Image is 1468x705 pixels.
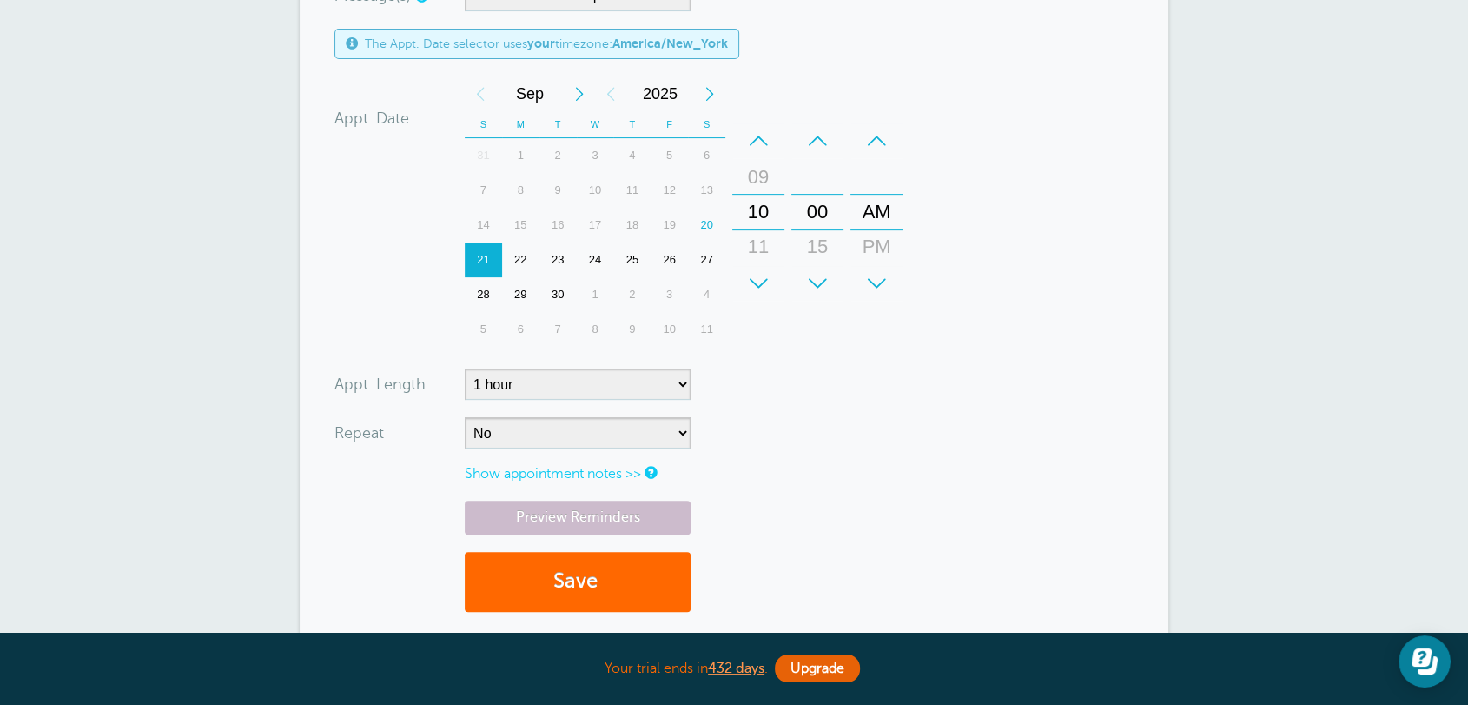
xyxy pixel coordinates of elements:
[300,650,1168,688] div: Your trial ends in .
[502,138,539,173] div: Monday, September 1
[577,208,614,243] div: 17
[688,312,725,347] div: Saturday, October 11
[791,123,843,301] div: Minutes
[737,160,779,195] div: 09
[856,195,897,229] div: AM
[539,173,577,208] div: Tuesday, September 9
[465,312,502,347] div: 5
[688,243,725,277] div: 27
[465,138,502,173] div: 31
[465,208,502,243] div: 14
[539,138,577,173] div: 2
[465,173,502,208] div: Sunday, September 7
[539,111,577,138] th: T
[539,243,577,277] div: 23
[688,138,725,173] div: Saturday, September 6
[595,76,626,111] div: Previous Year
[465,76,496,111] div: Previous Month
[688,208,725,243] div: 20
[613,243,651,277] div: 25
[502,312,539,347] div: 6
[527,37,555,50] b: your
[732,123,784,301] div: Hours
[856,229,897,264] div: PM
[465,501,691,535] a: Preview Reminders
[465,243,502,277] div: Sunday, September 21
[465,111,502,138] th: S
[651,312,688,347] div: 10
[539,277,577,312] div: 30
[539,312,577,347] div: Tuesday, October 7
[577,173,614,208] div: 10
[651,277,688,312] div: Friday, October 3
[465,173,502,208] div: 7
[651,312,688,347] div: Friday, October 10
[539,208,577,243] div: 16
[688,173,725,208] div: 13
[539,312,577,347] div: 7
[577,277,614,312] div: 1
[651,243,688,277] div: Friday, September 26
[334,376,426,392] label: Appt. Length
[465,243,502,277] div: 21
[577,138,614,173] div: 3
[612,37,728,50] b: America/New_York
[502,173,539,208] div: Monday, September 8
[737,195,779,229] div: 10
[651,173,688,208] div: 12
[613,208,651,243] div: Thursday, September 18
[502,208,539,243] div: 15
[465,138,502,173] div: Sunday, August 31
[688,111,725,138] th: S
[651,277,688,312] div: 3
[465,277,502,312] div: 28
[613,277,651,312] div: 2
[502,208,539,243] div: Monday, September 15
[577,277,614,312] div: Wednesday, October 1
[651,208,688,243] div: 19
[797,195,838,229] div: 00
[577,312,614,347] div: Wednesday, October 8
[334,110,409,126] label: Appt. Date
[502,243,539,277] div: Monday, September 22
[502,277,539,312] div: Monday, September 29
[465,277,502,312] div: Sunday, September 28
[694,76,725,111] div: Next Year
[577,173,614,208] div: Wednesday, September 10
[613,277,651,312] div: Thursday, October 2
[577,111,614,138] th: W
[688,138,725,173] div: 6
[613,138,651,173] div: 4
[539,208,577,243] div: Tuesday, September 16
[626,76,694,111] span: 2025
[502,138,539,173] div: 1
[688,173,725,208] div: Saturday, September 13
[334,425,384,441] label: Repeat
[465,466,641,482] a: Show appointment notes >>
[688,312,725,347] div: 11
[465,552,691,612] button: Save
[688,277,725,312] div: Saturday, October 4
[577,312,614,347] div: 8
[651,138,688,173] div: 5
[496,76,564,111] span: September
[797,264,838,299] div: 30
[577,243,614,277] div: Wednesday, September 24
[539,173,577,208] div: 9
[651,173,688,208] div: Friday, September 12
[613,173,651,208] div: 11
[737,229,779,264] div: 11
[577,138,614,173] div: Wednesday, September 3
[775,655,860,682] a: Upgrade
[465,208,502,243] div: Sunday, September 14
[502,277,539,312] div: 29
[577,243,614,277] div: 24
[651,208,688,243] div: Friday, September 19
[502,312,539,347] div: Monday, October 6
[708,661,764,676] a: 432 days
[613,243,651,277] div: Thursday, September 25
[613,208,651,243] div: 18
[502,173,539,208] div: 8
[577,208,614,243] div: Wednesday, September 17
